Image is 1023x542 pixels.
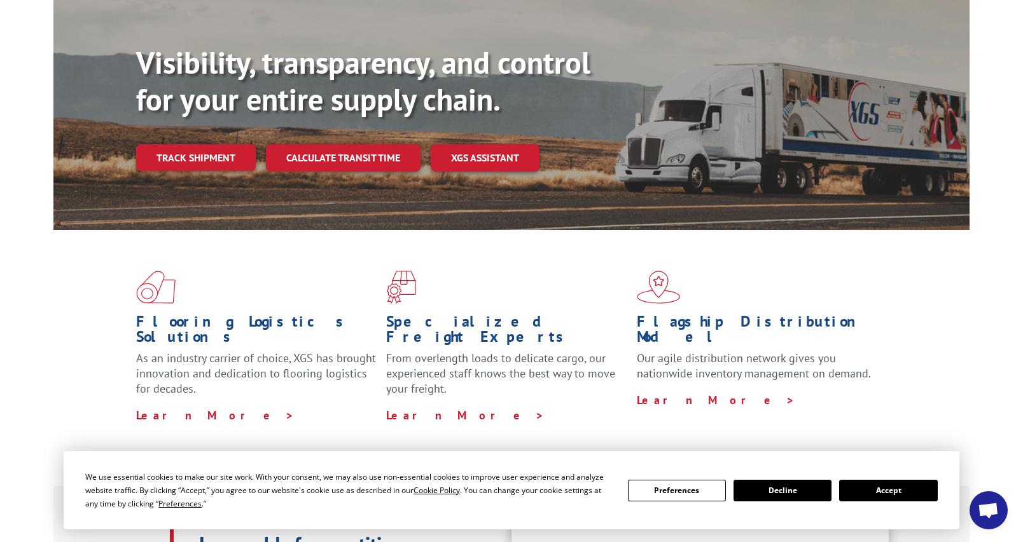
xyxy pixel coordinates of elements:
a: Learn More > [386,408,545,423]
h1: Flagship Distribution Model [637,314,877,351]
span: Cookie Policy [414,485,460,496]
h1: Specialized Freight Experts [386,314,627,351]
span: Our agile distribution network gives you nationwide inventory management on demand. [637,351,871,381]
img: xgs-icon-total-supply-chain-intelligence-red [136,271,176,304]
div: Cookie Consent Prompt [64,451,959,529]
img: xgs-icon-focused-on-flooring-red [386,271,416,304]
b: Visibility, transparency, and control for your entire supply chain. [136,43,590,119]
div: Open chat [970,491,1008,529]
button: Decline [734,480,832,501]
h1: Flooring Logistics Solutions [136,314,377,351]
span: Preferences [158,498,202,509]
a: XGS ASSISTANT [431,144,539,172]
a: Learn More > [637,393,795,407]
button: Accept [839,480,937,501]
a: Calculate transit time [266,144,421,172]
a: Track shipment [136,144,256,171]
button: Preferences [628,480,726,501]
a: Learn More > [136,408,295,423]
img: xgs-icon-flagship-distribution-model-red [637,271,681,304]
p: From overlength loads to delicate cargo, our experienced staff knows the best way to move your fr... [386,351,627,407]
div: We use essential cookies to make our site work. With your consent, we may also use non-essential ... [85,470,612,510]
span: As an industry carrier of choice, XGS has brought innovation and dedication to flooring logistics... [136,351,376,396]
